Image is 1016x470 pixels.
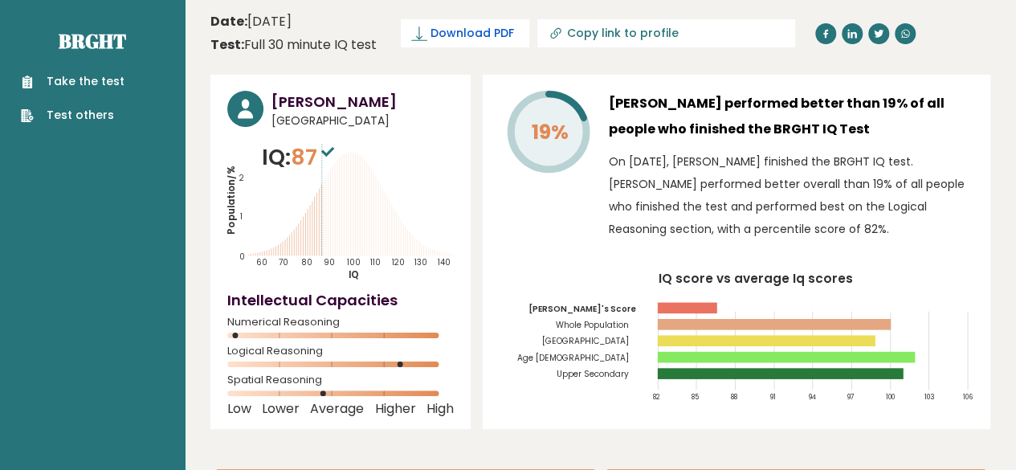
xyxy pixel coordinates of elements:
tspan: 100 [885,392,894,402]
tspan: 110 [370,257,381,268]
p: IQ: [262,141,338,174]
span: [GEOGRAPHIC_DATA] [271,112,454,129]
span: Average [310,406,364,412]
h3: [PERSON_NAME] performed better than 19% of all people who finished the BRGHT IQ Test [609,91,973,142]
tspan: 82 [653,392,660,402]
span: Spatial Reasoning [227,377,454,383]
tspan: 130 [414,257,427,268]
time: [DATE] [210,12,292,31]
b: Test: [210,35,244,54]
tspan: [PERSON_NAME]'s Score [528,303,635,315]
tspan: 60 [256,257,267,268]
tspan: 97 [847,392,855,402]
span: High [426,406,454,412]
tspan: Upper Secondary [556,368,628,380]
a: Brght [59,28,126,54]
tspan: 91 [769,392,775,402]
tspan: [GEOGRAPHIC_DATA] [541,335,628,347]
tspan: 0 [239,251,245,262]
a: Download PDF [401,19,529,47]
tspan: 70 [279,257,288,268]
tspan: 100 [346,257,360,268]
tspan: 140 [437,257,450,268]
span: 87 [291,142,338,172]
span: Higher [374,406,415,412]
tspan: 85 [692,392,699,402]
tspan: 80 [301,257,312,268]
tspan: Age [DEMOGRAPHIC_DATA] [516,352,628,364]
span: Lower [262,406,300,412]
tspan: 1 [240,211,243,222]
tspan: 94 [808,392,816,402]
span: Numerical Reasoning [227,319,454,325]
a: Test others [21,107,124,124]
tspan: 88 [730,392,736,402]
tspan: Population/% [225,166,238,234]
tspan: Whole Population [555,319,628,331]
tspan: 2 [239,173,244,183]
tspan: IQ score vs average Iq scores [658,269,852,286]
h3: [PERSON_NAME] [271,91,454,112]
span: Low [227,406,251,412]
span: Logical Reasoning [227,348,454,354]
tspan: 90 [324,257,335,268]
tspan: 106 [963,392,973,402]
span: Download PDF [430,25,514,42]
tspan: 120 [392,257,405,268]
b: Date: [210,12,247,31]
tspan: 103 [924,392,934,402]
tspan: 19% [531,118,568,146]
tspan: IQ [349,268,359,281]
p: On [DATE], [PERSON_NAME] finished the BRGHT IQ test. [PERSON_NAME] performed better overall than ... [609,150,973,240]
a: Take the test [21,73,124,90]
h4: Intellectual Capacities [227,289,454,311]
div: Full 30 minute IQ test [210,35,377,55]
